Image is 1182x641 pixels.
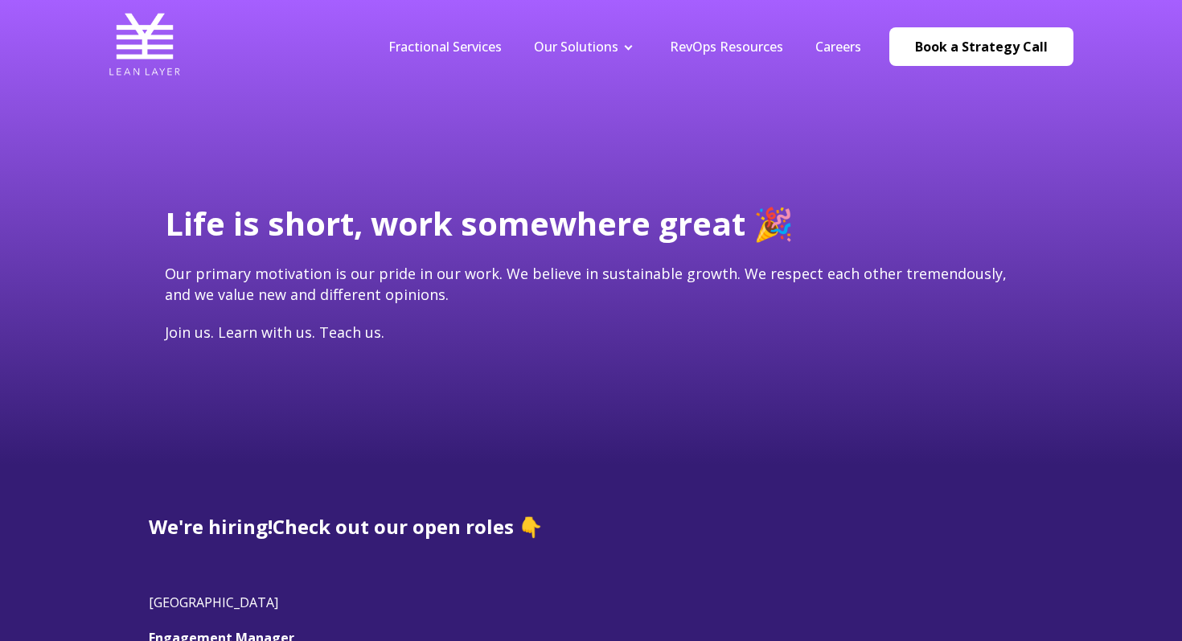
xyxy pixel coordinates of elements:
[889,27,1073,66] a: Book a Strategy Call
[149,513,273,540] span: We're hiring!
[165,201,794,245] span: Life is short, work somewhere great 🎉
[109,8,181,80] img: Lean Layer Logo
[388,38,502,55] a: Fractional Services
[534,38,618,55] a: Our Solutions
[165,323,384,342] span: Join us. Learn with us. Teach us.
[372,38,877,55] div: Navigation Menu
[149,594,278,611] span: [GEOGRAPHIC_DATA]
[165,264,1007,303] span: Our primary motivation is our pride in our work. We believe in sustainable growth. We respect eac...
[273,513,543,540] span: Check out our open roles 👇
[815,38,861,55] a: Careers
[670,38,783,55] a: RevOps Resources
